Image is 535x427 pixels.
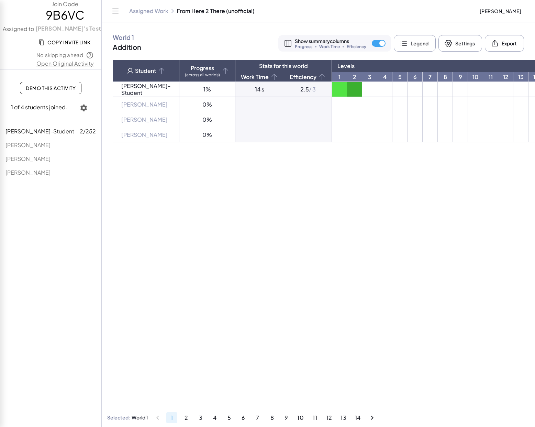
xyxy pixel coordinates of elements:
td: 14 s [235,82,284,97]
button: Go to page 8 [267,412,278,423]
span: Copy Invite Link [40,39,90,45]
span: 5 [227,414,231,421]
div: World 1 [132,414,148,420]
span: 1 [171,414,173,421]
button: Legend [394,35,436,52]
span: 6 [242,414,245,421]
a: Demo This Activity [20,82,81,94]
span: [PERSON_NAME] [121,116,168,123]
button: Export [485,35,524,52]
span: 7 [256,414,259,421]
a: 2 [347,72,362,81]
th: Total time spent working on levels in this world. [235,72,284,82]
div: Progress Work Time Efficiency [295,45,366,49]
span: 13 [341,414,347,421]
a: [PERSON_NAME]-Student [121,82,171,96]
span: 11 [312,414,317,421]
span: 9 [285,414,288,421]
td: solved with 3 out of 3 stars [347,82,362,97]
button: Go to page 14 [352,412,363,423]
span: [PERSON_NAME] [5,141,51,149]
a: 11 [483,72,498,81]
button: Copy Invite Link [34,36,96,48]
th: Average number of stars across the solved levels in this world. [284,72,332,82]
button: Go to page 6 [238,412,249,423]
span: 1 of 4 students joined. [11,103,67,111]
button: Go to page 5 [224,412,235,423]
button: Go to page 9 [281,412,292,423]
button: Next page [367,412,378,423]
span: 12 [326,414,332,421]
span: (across all worlds) [185,73,220,77]
span: 10 [297,414,304,421]
a: Assigned Work [129,8,168,14]
span: [PERSON_NAME] [479,8,521,14]
span: 8 [270,414,274,421]
a: [PERSON_NAME]'s Test Class [34,25,127,33]
div: Selected: [107,414,130,420]
a: 12 [498,72,513,81]
span: 3 [199,414,202,421]
button: Go to page 10 [295,412,306,423]
a: 13 [513,72,528,81]
button: Go to page 7 [252,412,263,423]
span: [PERSON_NAME]-Student [5,128,74,135]
nav: Pagination Navigation [151,410,379,425]
div: Show summary columns [295,38,366,49]
td: 0% [179,127,235,142]
button: Go to page 3 [195,412,206,423]
th: Percentage of levels completed across all worlds. [179,60,235,82]
td: 0% [179,97,235,112]
span: Student [119,67,174,75]
span: 4 [213,414,217,421]
div: Progress [185,65,220,77]
a: 9 [453,72,468,81]
td: 1% [179,82,235,97]
button: Settings [438,35,482,52]
a: 6 [408,72,422,81]
span: 14 [355,414,361,421]
button: Go to page 13 [338,412,349,423]
button: Go to page 2 [181,412,192,423]
td: solved with 2 out of 3 stars [332,82,347,97]
td: 2.5 [284,82,332,97]
button: Go to page 11 [309,412,320,423]
a: 4 [377,72,392,81]
span: / 3 [309,86,316,93]
button: Go to page 4 [209,412,220,423]
div: Addition [113,43,141,52]
label: Assigned to [3,25,127,33]
span: [PERSON_NAME] [121,131,168,138]
span: [PERSON_NAME] [121,101,168,108]
td: 0% [179,112,235,127]
a: 10 [468,72,483,81]
button: Page 1, Current page [166,412,177,423]
span: [PERSON_NAME] [5,169,51,176]
span: Demo This Activity [26,85,76,91]
span: 2 [184,414,188,421]
a: 5 [392,72,407,81]
span: 2/252 [80,127,96,135]
div: Work Time [241,73,278,81]
div: Efficiency [290,73,326,81]
a: 1 [332,72,347,81]
a: 8 [438,72,453,81]
button: Toggle navigation [110,6,121,17]
a: 3 [362,72,377,81]
span: [PERSON_NAME] [5,155,51,162]
button: Go to page 12 [324,412,335,423]
div: World 1 [113,33,141,41]
button: [PERSON_NAME] [474,5,527,17]
a: 7 [423,72,437,81]
th: Stats for this world [235,60,332,72]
